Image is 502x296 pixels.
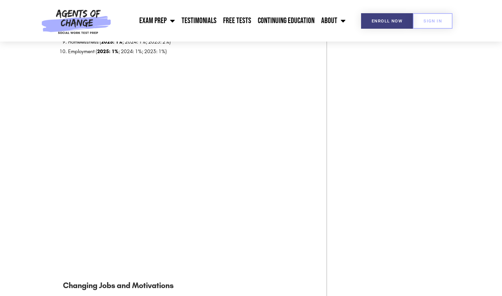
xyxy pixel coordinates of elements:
nav: Menu [115,13,349,29]
h3: Changing Jobs and Motivations [63,279,320,292]
li: Homelessness ( ; 2024: 1%; 2023: 2%) [68,37,320,47]
a: Enroll Now [361,13,413,29]
strong: 2025: 1% [101,39,122,45]
a: Testimonials [178,13,220,29]
strong: 2025: 1% [97,48,118,54]
a: About [318,13,349,29]
li: Employment ( ; 2024: 1%; 2023: 1%) [68,47,320,56]
span: SIGN IN [423,19,442,23]
span: Enroll Now [372,19,402,23]
a: Continuing Education [254,13,318,29]
a: SIGN IN [413,13,452,29]
a: Exam Prep [136,13,178,29]
a: Free Tests [220,13,254,29]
